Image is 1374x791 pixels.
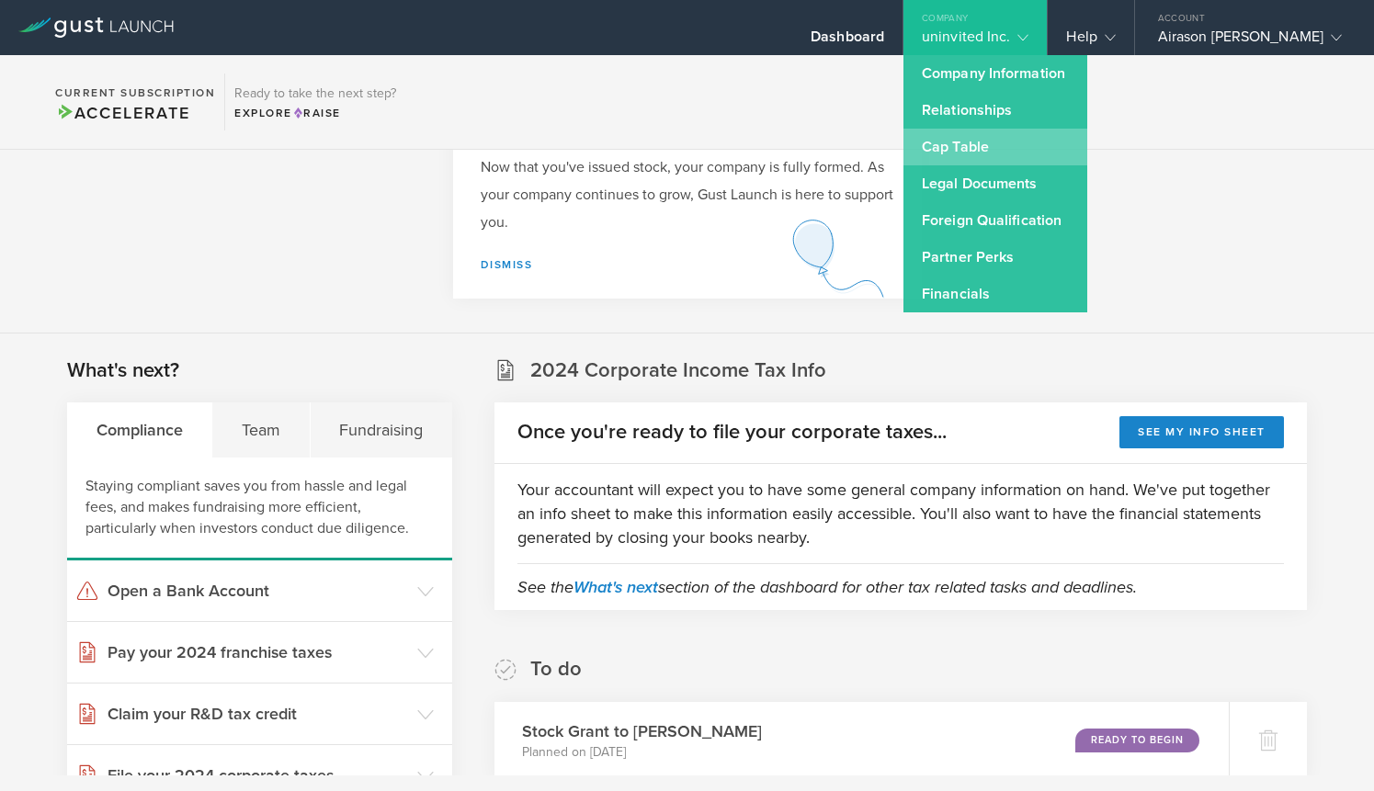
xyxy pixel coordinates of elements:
[108,702,408,726] h3: Claim your R&D tax credit
[1119,416,1284,448] button: See my info sheet
[517,419,947,446] h2: Once you're ready to file your corporate taxes...
[1282,703,1374,791] iframe: Chat Widget
[292,107,341,119] span: Raise
[573,577,658,597] a: What's next
[481,258,533,271] a: Dismiss
[494,702,1229,780] div: Stock Grant to [PERSON_NAME]Planned on [DATE]Ready to Begin
[1075,729,1199,752] div: Ready to Begin
[922,28,1028,55] div: uninvited Inc.
[530,656,582,683] h2: To do
[224,73,405,130] div: Ready to take the next step?ExploreRaise
[311,402,452,458] div: Fundraising
[55,103,189,123] span: Accelerate
[530,357,826,384] h2: 2024 Corporate Income Tax Info
[108,763,408,787] h3: File your 2024 corporate taxes
[108,579,408,603] h3: Open a Bank Account
[481,153,894,236] p: Now that you've issued stock, your company is fully formed. As your company continues to grow, Gu...
[522,743,762,762] p: Planned on [DATE]
[517,478,1284,549] p: Your accountant will expect you to have some general company information on hand. We've put toget...
[67,458,452,560] div: Staying compliant saves you from hassle and legal fees, and makes fundraising more efficient, par...
[1158,28,1342,55] div: Airason [PERSON_NAME]
[1066,28,1115,55] div: Help
[108,640,408,664] h3: Pay your 2024 franchise taxes
[55,87,215,98] h2: Current Subscription
[212,402,310,458] div: Team
[811,28,884,55] div: Dashboard
[517,577,1137,597] em: See the section of the dashboard for other tax related tasks and deadlines.
[234,105,396,121] div: Explore
[67,402,212,458] div: Compliance
[522,719,762,743] h3: Stock Grant to [PERSON_NAME]
[234,87,396,100] h3: Ready to take the next step?
[67,357,179,384] h2: What's next?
